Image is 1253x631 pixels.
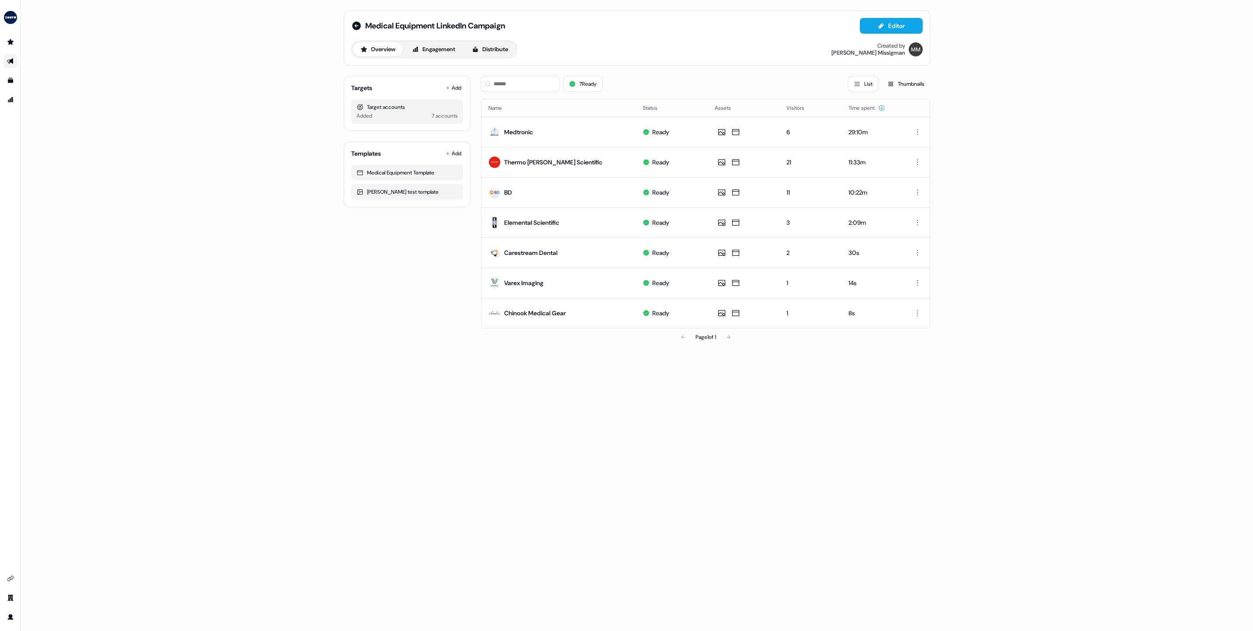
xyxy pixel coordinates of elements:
div: 2 [786,248,834,257]
button: Add [444,82,463,94]
div: 1 [786,309,834,317]
a: Go to prospects [3,35,17,49]
div: 29:10m [848,128,894,136]
div: 30s [848,248,894,257]
div: Carestream Dental [504,248,557,257]
a: Go to templates [3,73,17,87]
div: 7 accounts [432,112,458,120]
div: [PERSON_NAME] test template [357,188,458,196]
div: Added [357,112,372,120]
a: Go to team [3,591,17,605]
div: [PERSON_NAME] Missigman [831,49,905,56]
button: Time spent [848,100,885,116]
div: Ready [652,248,669,257]
th: Assets [708,99,780,117]
a: Editor [860,22,923,31]
div: Medical Equipment Template [357,168,458,177]
div: 8s [848,309,894,317]
div: 6 [786,128,834,136]
div: Created by [877,42,905,49]
button: Engagement [405,42,463,56]
button: Visitors [786,100,815,116]
div: Ready [652,128,669,136]
div: Ready [652,158,669,167]
button: Add [444,147,463,160]
button: Name [488,100,512,116]
div: Varex Imaging [504,279,543,287]
div: 21 [786,158,834,167]
div: Page 1 of 1 [696,333,716,342]
span: Medical Equipment LinkedIn Campaign [365,21,505,31]
button: Overview [353,42,403,56]
button: Status [643,100,668,116]
div: Medtronic [504,128,533,136]
div: 11:33m [848,158,894,167]
a: Go to integrations [3,572,17,586]
div: 1 [786,279,834,287]
div: BD [504,188,512,197]
div: Ready [652,309,669,317]
button: Thumbnails [882,76,930,92]
button: List [848,76,878,92]
button: Distribute [464,42,516,56]
div: Ready [652,188,669,197]
div: Target accounts [357,103,458,112]
div: Ready [652,218,669,227]
div: Targets [351,84,372,92]
div: 3 [786,218,834,227]
img: Morgan [909,42,923,56]
div: 10:22m [848,188,894,197]
div: Elemental Scientific [504,218,559,227]
div: 11 [786,188,834,197]
div: Ready [652,279,669,287]
a: Go to attribution [3,93,17,107]
div: 2:09m [848,218,894,227]
button: Editor [860,18,923,34]
div: Chinook Medical Gear [504,309,566,317]
button: 7Ready [563,76,602,92]
a: Go to outbound experience [3,54,17,68]
div: Templates [351,149,381,158]
div: 14s [848,279,894,287]
a: Go to profile [3,610,17,624]
div: Thermo [PERSON_NAME] Scientific [504,158,602,167]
